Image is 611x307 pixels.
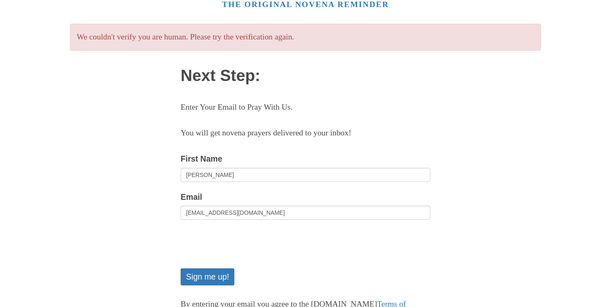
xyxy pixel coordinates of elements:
button: Sign me up! [181,268,234,285]
input: Optional [181,168,430,182]
label: First Name [181,152,222,166]
h1: Next Step: [181,67,430,85]
label: Email [181,190,202,204]
p: You will get novena prayers delivered to your inbox! [181,126,430,140]
p: Enter Your Email to Pray With Us. [181,101,430,114]
iframe: reCAPTCHA [181,228,307,260]
p: We couldn't verify you are human. Please try the verification again. [70,24,541,51]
